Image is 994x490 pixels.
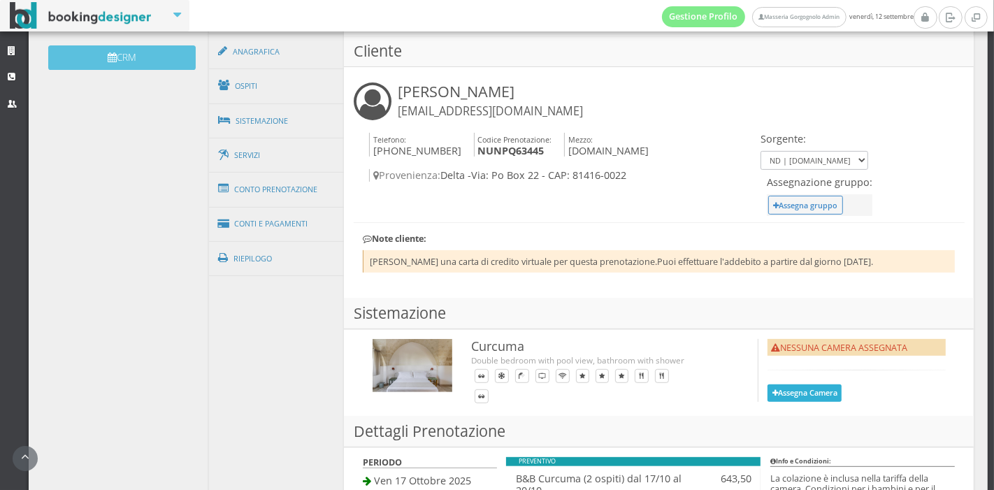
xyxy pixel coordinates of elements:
[767,176,872,188] h4: Assegnazione gruppo:
[363,233,426,245] b: Note cliente:
[209,240,345,277] a: Riepilogo
[369,133,461,157] h4: [PHONE_NUMBER]
[373,168,440,182] span: Provenienza:
[770,456,831,466] b: Info e Condizioni:
[344,36,974,67] h3: Cliente
[369,169,757,181] h4: Delta -
[373,339,452,392] img: 4ce60923592811eeb13b0a069e529790.jpg
[48,45,196,70] button: CRM
[771,342,907,354] span: NESSUNA CAMERA ASSEGNATA
[374,474,471,487] span: Ven 17 Ottobre 2025
[471,354,729,366] div: Double bedroom with pool view, bathroom with shower
[768,196,843,215] button: Assegna gruppo
[568,134,593,145] small: Mezzo:
[363,250,955,273] li: [PERSON_NAME] una carta di credito virtuale per questa prenotazione.Puoi effettuare l'addebito a ...
[363,456,402,468] b: PERIODO
[707,473,751,484] h4: 643,50
[398,82,583,119] h3: [PERSON_NAME]
[209,103,345,139] a: Sistemazione
[373,134,406,145] small: Telefono:
[564,133,649,157] h4: [DOMAIN_NAME]
[344,298,974,329] h3: Sistemazione
[768,384,842,402] button: Assegna Camera
[506,457,761,466] div: PREVENTIVO
[209,206,345,242] a: Conti e Pagamenti
[209,34,345,70] a: Anagrafica
[477,144,544,157] b: NUNPQ63445
[761,133,868,145] h4: Sorgente:
[344,416,974,447] h3: Dettagli Prenotazione
[662,6,914,27] span: venerdì, 12 settembre
[10,2,152,29] img: BookingDesigner.com
[662,6,746,27] a: Gestione Profilo
[471,168,539,182] span: Via: Po Box 22
[209,171,345,208] a: Conto Prenotazione
[471,339,729,354] h3: Curcuma
[542,168,626,182] span: - CAP: 81416-0022
[209,138,345,173] a: Servizi
[398,103,583,119] small: [EMAIL_ADDRESS][DOMAIN_NAME]
[477,134,552,145] small: Codice Prenotazione:
[752,7,846,27] a: Masseria Gorgognolo Admin
[209,68,345,104] a: Ospiti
